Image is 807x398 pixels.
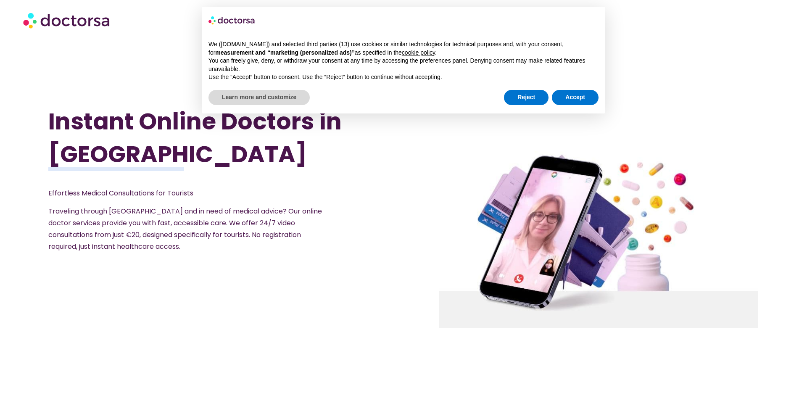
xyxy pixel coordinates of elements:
p: Use the “Accept” button to consent. Use the “Reject” button to continue without accepting. [208,73,599,82]
p: You can freely give, deny, or withdraw your consent at any time by accessing the preferences pane... [208,57,599,73]
button: Accept [552,90,599,105]
p: We ([DOMAIN_NAME]) and selected third parties (13) use cookies or similar technologies for techni... [208,40,599,57]
button: Learn more and customize [208,90,310,105]
span: Traveling through [GEOGRAPHIC_DATA] and in need of medical advice? Our online doctor services pro... [48,206,322,251]
a: cookie policy [402,49,435,56]
h1: Instant Online Doctors in [GEOGRAPHIC_DATA] [48,105,350,171]
strong: measurement and “marketing (personalized ads)” [215,49,354,56]
span: Effortless Medical Consultations for Tourists [48,188,193,198]
img: logo [208,13,256,27]
button: Reject [504,90,549,105]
